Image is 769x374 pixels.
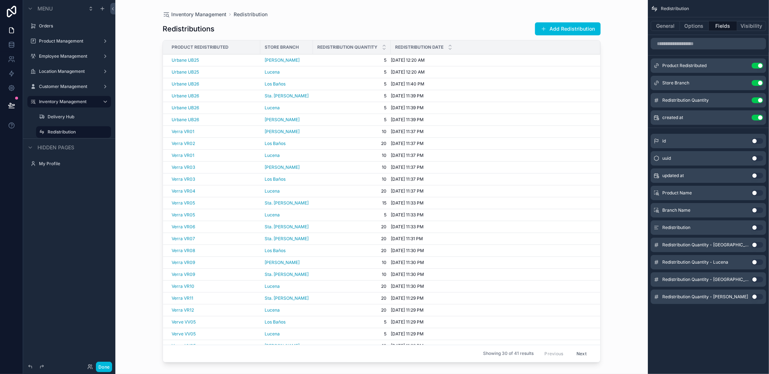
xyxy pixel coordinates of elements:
a: [PERSON_NAME] [265,129,300,135]
label: Orders [39,23,107,29]
button: Done [96,362,112,372]
a: Los Baños [265,81,309,87]
a: Verra VR09 [172,272,256,277]
a: Verra VR02 [172,141,195,146]
a: Sta. [PERSON_NAME] [265,295,309,301]
a: [DATE] 11:37 PM [391,141,592,146]
a: Sta. [PERSON_NAME] [265,236,309,242]
a: Lucena [265,69,280,75]
a: [DATE] 11:30 PM [391,272,592,277]
span: Product Redistributed [662,63,707,69]
button: Options [680,21,709,31]
span: Lucena [265,212,280,218]
a: 20 [317,307,386,313]
span: Verra VR05 [172,200,195,206]
a: Verra VR10 [172,283,194,289]
span: Hidden pages [37,144,74,151]
a: Urbane UB26 [172,105,199,111]
a: Verra VR05 [172,212,256,218]
a: Employee Management [39,53,97,59]
span: Redistribution [661,6,689,12]
a: Verve VV05 [172,319,196,325]
span: 5 [317,69,386,75]
h1: Redistributions [163,24,215,34]
span: [DATE] 11:31 PM [391,236,423,242]
label: Customer Management [39,84,97,89]
a: Lucena [265,283,280,289]
a: Los Baños [265,176,309,182]
span: 10 [317,272,386,277]
a: Urbane UB25 [172,57,199,63]
a: [PERSON_NAME] [265,164,300,170]
a: [DATE] 11:37 PM [391,188,592,194]
span: Redistribution Quantity - Lucena [662,259,728,265]
span: [DATE] 11:33 PM [391,224,424,230]
a: Los Baños [265,319,309,325]
a: 10 [317,153,386,158]
span: Urbane UB26 [172,81,199,87]
button: Next [571,348,592,359]
a: Lucena [265,153,309,158]
a: 20 [317,283,386,289]
a: 5 [317,105,386,111]
a: Lucena [265,307,309,313]
a: [PERSON_NAME] [265,343,300,349]
a: [DATE] 11:37 PM [391,153,592,158]
a: [DATE] 11:31 PM [391,236,592,242]
a: Lucena [265,105,280,111]
span: Redistribution [662,225,690,230]
span: Los Baños [265,176,286,182]
a: Urbane UB26 [172,93,199,99]
span: Lucena [265,188,280,194]
span: [DATE] 11:37 PM [391,188,424,194]
a: Verra VR03 [172,176,256,182]
span: [DATE] 11:30 PM [391,272,424,277]
span: Verve VV05 [172,343,196,349]
a: Verra VR07 [172,236,195,242]
a: Verra VR01 [172,129,194,135]
a: Urbane UB26 [172,81,256,87]
a: Sta. [PERSON_NAME] [265,272,309,277]
a: [PERSON_NAME] [265,117,309,123]
a: Sta. [PERSON_NAME] [265,224,309,230]
a: Delivery Hub [48,114,107,120]
a: Verra VR04 [172,188,195,194]
a: 5 [317,117,386,123]
span: 20 [317,236,386,242]
span: created at [662,115,683,120]
a: Verra VR11 [172,295,193,301]
a: [DATE] 11:30 PM [391,283,592,289]
a: Sta. [PERSON_NAME] [265,93,309,99]
span: Los Baños [265,141,286,146]
a: Lucena [265,188,309,194]
span: Redistribution Quantity - [GEOGRAPHIC_DATA][PERSON_NAME] [662,242,749,248]
a: [DATE] 11:30 PM [391,260,592,265]
span: 15 [317,200,386,206]
a: Verra VR03 [172,164,195,170]
a: 10 [317,129,386,135]
span: [DATE] 11:37 PM [391,153,424,158]
a: Verra VR01 [172,153,194,158]
span: Verra VR03 [172,176,195,182]
a: 5 [317,212,386,218]
a: Verra VR09 [172,260,195,265]
span: [PERSON_NAME] [265,57,300,63]
span: id [662,138,666,144]
a: [DATE] 11:33 PM [391,224,592,230]
span: Branch Name [662,207,690,213]
a: Verra VR08 [172,248,256,254]
a: Verra VR05 [172,212,195,218]
a: [DATE] 11:39 PM [391,117,592,123]
a: [DATE] 11:40 PM [391,81,592,87]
